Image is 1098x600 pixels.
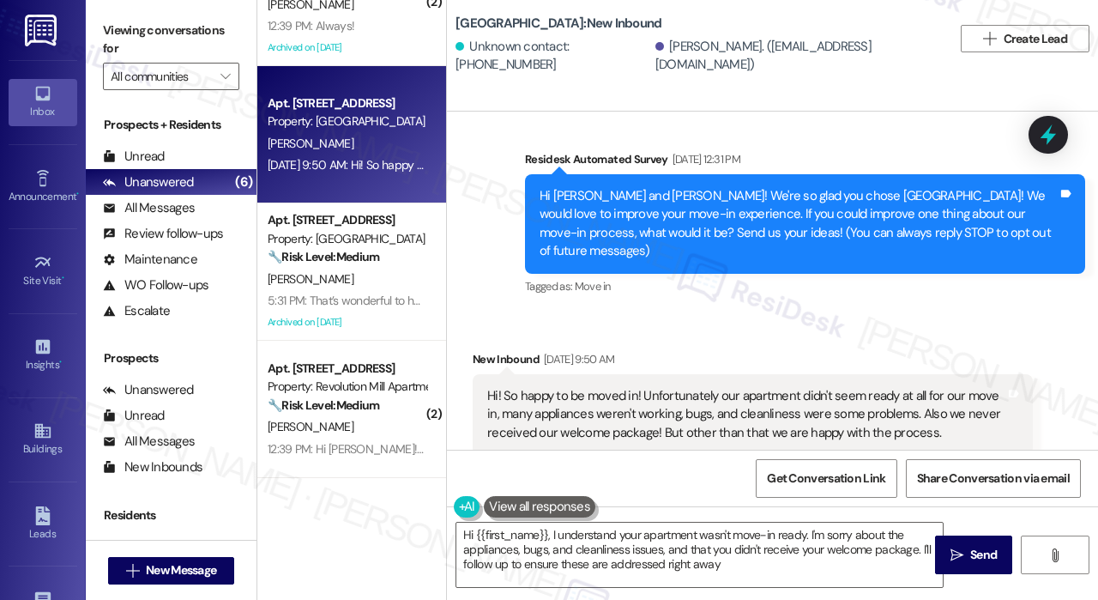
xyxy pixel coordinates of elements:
[455,38,651,75] div: Unknown contact: [PHONE_NUMBER]
[268,419,353,434] span: [PERSON_NAME]
[266,312,428,333] div: Archived on [DATE]
[456,523,943,587] textarea: Hi {{first_name}}, I understand your apartment wasn't move-in ready. I'm sorry about the applianc...
[756,459,896,498] button: Get Conversation Link
[103,173,194,191] div: Unanswered
[146,561,216,579] span: New Message
[103,225,223,243] div: Review follow-ups
[455,15,661,33] b: [GEOGRAPHIC_DATA]: New Inbound
[9,416,77,463] a: Buildings
[9,501,77,548] a: Leads
[487,387,1005,442] div: Hi! So happy to be moved in! Unfortunately our apartment didn't seem ready at all for our move in...
[268,249,379,264] strong: 🔧 Risk Level: Medium
[473,350,1033,374] div: New Inbound
[268,271,353,287] span: [PERSON_NAME]
[103,302,170,320] div: Escalate
[103,458,202,476] div: New Inbounds
[525,274,1085,299] div: Tagged as:
[103,381,194,399] div: Unanswered
[103,251,197,269] div: Maintenance
[220,70,230,83] i: 
[950,548,963,562] i: 
[268,397,379,413] strong: 🔧 Risk Level: Medium
[62,272,64,284] span: •
[935,536,1012,574] button: Send
[917,470,1070,488] span: Share Conversation via email
[970,546,997,564] span: Send
[231,169,256,196] div: (6)
[668,150,740,168] div: [DATE] 12:31 PM
[266,37,428,58] div: Archived on [DATE]
[540,350,615,368] div: [DATE] 9:50 AM
[103,199,195,217] div: All Messages
[540,187,1058,261] div: Hi [PERSON_NAME] and [PERSON_NAME]! We're so glad you chose [GEOGRAPHIC_DATA]! We would love to i...
[983,32,996,45] i: 
[268,230,426,248] div: Property: [GEOGRAPHIC_DATA]
[103,433,195,451] div: All Messages
[1004,30,1067,48] span: Create Lead
[103,537,165,555] div: Unread
[906,459,1081,498] button: Share Conversation via email
[655,38,939,75] div: [PERSON_NAME]. ([EMAIL_ADDRESS][DOMAIN_NAME])
[86,349,256,367] div: Prospects
[268,112,426,130] div: Property: [GEOGRAPHIC_DATA]
[575,279,610,294] span: Move in
[1048,548,1061,562] i: 
[525,150,1085,174] div: Residesk Automated Survey
[767,470,885,488] span: Get Conversation Link
[111,63,212,90] input: All communities
[86,506,256,524] div: Residents
[108,557,235,585] button: New Message
[9,248,77,294] a: Site Visit •
[59,356,62,368] span: •
[103,17,239,63] label: Viewing conversations for
[103,276,208,294] div: WO Follow-ups
[268,18,354,33] div: 12:39 PM: Always!
[961,25,1089,52] button: Create Lead
[76,188,79,200] span: •
[126,564,139,578] i: 
[268,360,426,378] div: Apt. [STREET_ADDRESS]
[25,15,60,46] img: ResiDesk Logo
[268,136,353,151] span: [PERSON_NAME]
[103,407,165,425] div: Unread
[268,94,426,112] div: Apt. [STREET_ADDRESS]
[9,332,77,379] a: Insights •
[86,116,256,134] div: Prospects + Residents
[268,211,426,229] div: Apt. [STREET_ADDRESS]
[103,148,165,166] div: Unread
[268,378,426,396] div: Property: Revolution Mill Apartments
[9,79,77,125] a: Inbox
